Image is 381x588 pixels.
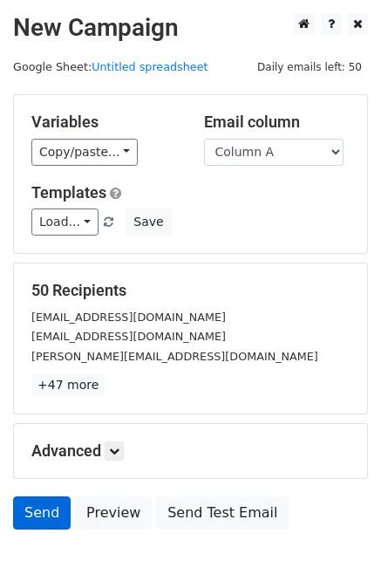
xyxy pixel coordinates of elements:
[251,60,368,73] a: Daily emails left: 50
[13,60,208,73] small: Google Sheet:
[31,311,226,324] small: [EMAIL_ADDRESS][DOMAIN_NAME]
[126,209,171,236] button: Save
[31,113,178,132] h5: Variables
[251,58,368,77] span: Daily emails left: 50
[13,13,368,43] h2: New Campaign
[31,330,226,343] small: [EMAIL_ADDRESS][DOMAIN_NAME]
[31,139,138,166] a: Copy/paste...
[31,350,318,363] small: [PERSON_NAME][EMAIL_ADDRESS][DOMAIN_NAME]
[31,209,99,236] a: Load...
[13,496,71,530] a: Send
[156,496,289,530] a: Send Test Email
[31,183,106,202] a: Templates
[75,496,152,530] a: Preview
[204,113,350,132] h5: Email column
[31,374,105,396] a: +47 more
[31,281,350,300] h5: 50 Recipients
[92,60,208,73] a: Untitled spreadsheet
[31,441,350,461] h5: Advanced
[294,504,381,588] iframe: Chat Widget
